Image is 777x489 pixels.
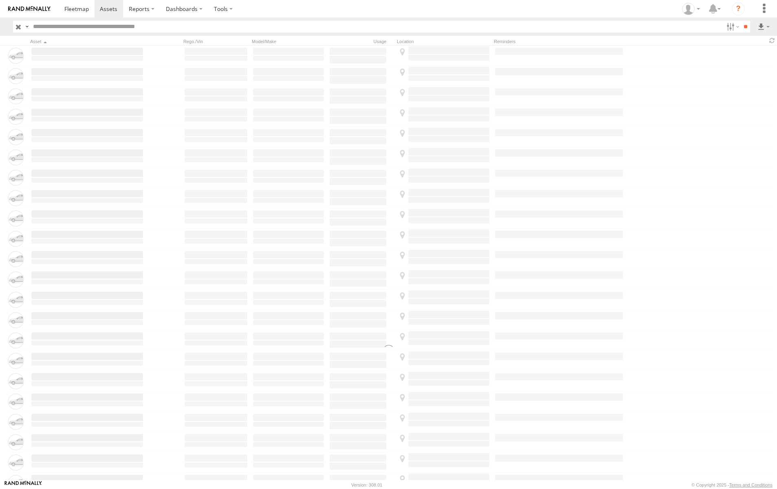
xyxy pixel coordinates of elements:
[30,39,144,44] div: Click to Sort
[767,37,777,44] span: Refresh
[4,481,42,489] a: Visit our Website
[24,21,30,33] label: Search Query
[732,2,745,15] i: ?
[723,21,741,33] label: Search Filter Options
[494,39,624,44] div: Reminders
[351,482,382,487] div: Version: 308.01
[679,3,703,15] div: Carlos Vazquez
[397,39,491,44] div: Location
[757,21,770,33] label: Export results as...
[252,39,325,44] div: Model/Make
[691,482,773,487] div: © Copyright 2025 -
[183,39,249,44] div: Rego./Vin
[729,482,773,487] a: Terms and Conditions
[328,39,394,44] div: Usage
[8,6,51,12] img: rand-logo.svg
